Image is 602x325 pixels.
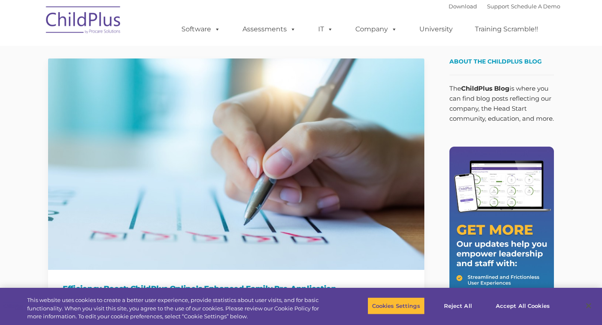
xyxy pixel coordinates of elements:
[491,297,554,315] button: Accept All Cookies
[347,21,406,38] a: Company
[432,297,484,315] button: Reject All
[310,21,342,38] a: IT
[511,3,560,10] a: Schedule A Demo
[461,84,510,92] strong: ChildPlus Blog
[467,21,546,38] a: Training Scramble!!
[487,3,509,10] a: Support
[173,21,229,38] a: Software
[367,297,425,315] button: Cookies Settings
[449,3,560,10] font: |
[42,0,125,42] img: ChildPlus by Procare Solutions
[234,21,304,38] a: Assessments
[27,296,331,321] div: This website uses cookies to create a better user experience, provide statistics about user visit...
[579,297,598,315] button: Close
[411,21,461,38] a: University
[63,282,410,295] h1: Efficiency Boost: ChildPlus Online’s Enhanced Family Pre-Application
[449,3,477,10] a: Download
[48,58,424,270] img: Efficiency Boost: ChildPlus Online's Enhanced Family Pre-Application Process - Streamlining Appli...
[449,84,554,124] p: The is where you can find blog posts reflecting our company, the Head Start community, education,...
[449,58,542,65] span: About the ChildPlus Blog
